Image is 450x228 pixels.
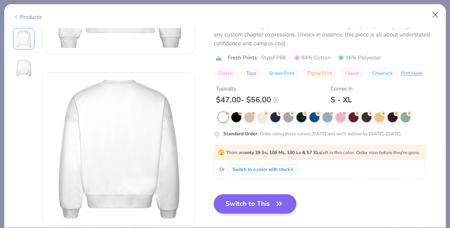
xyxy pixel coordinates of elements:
[223,130,402,137] div: Order using these colors [DATE] and we'll deliver by [DATE]-[DATE].
[218,149,420,156] span: There are left in this color. Order now before they're gone.
[401,70,422,76] div: Print Guide
[218,166,224,173] span: Or
[223,130,259,136] strong: Standard Order :
[331,95,353,105] div: S - XL
[214,55,224,61] img: brand logo
[216,85,279,93] div: Typically
[227,164,299,175] button: Switch to a color with stock
[242,68,261,79] button: Tops
[245,149,321,156] strong: only 39 Ss, 106 Ms, 130 Ls & 57 XLs
[338,54,381,62] span: 16% Polyester
[43,73,195,225] img: Back
[15,59,33,77] img: Back
[214,194,297,213] button: Switch to This
[232,166,290,173] div: Switch to a color with stock
[261,54,286,62] span: Style FP88
[428,8,443,22] button: Close
[216,95,279,105] div: $ 47.00 - $ 56.00
[368,68,397,79] button: Crewneck
[228,54,257,62] span: Fresh Prints
[15,30,33,48] img: Front
[218,149,224,156] span: 🫣
[214,68,238,79] button: Classic
[13,13,42,21] div: Products
[340,68,364,79] button: Casual
[265,68,299,79] button: Screen Print
[294,54,331,62] span: 84% Cotton
[331,85,353,93] div: Comes In
[303,68,337,79] button: Digital Print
